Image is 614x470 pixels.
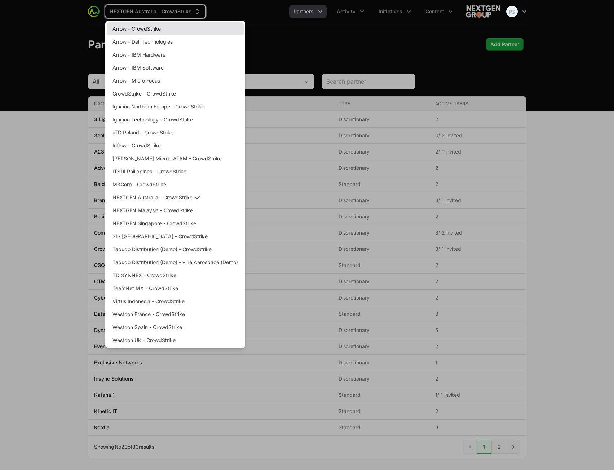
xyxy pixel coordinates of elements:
a: Arrow - Micro Focus [107,74,244,87]
a: TeamNet MX - CrowdStrike [107,282,244,295]
div: Open [300,74,314,89]
a: Westcon UK - CrowdStrike [107,334,244,347]
a: Ignition Technology - CrowdStrike [107,113,244,126]
a: Tabudo Distribution (Demo) - vlire Aerospace (Demo) [107,256,244,269]
img: Peter Spillane [506,6,518,17]
a: Arrow - IBM Software [107,61,244,74]
a: M3Corp - CrowdStrike [107,178,244,191]
a: Ignition Northern Europe - CrowdStrike [107,100,244,113]
a: iiTD Poland - CrowdStrike [107,126,244,139]
a: Arrow - Dell Technologies [107,35,244,48]
a: Arrow - IBM Hardware [107,48,244,61]
a: NEXTGEN Singapore - CrowdStrike [107,217,244,230]
a: Westcon Spain - CrowdStrike [107,321,244,334]
a: Arrow - CrowdStrike [107,22,244,35]
a: Inflow - CrowdStrike [107,139,244,152]
div: Main navigation [100,5,457,18]
a: NEXTGEN Australia - CrowdStrike [107,191,244,204]
a: ITSDI Philippines - CrowdStrike [107,165,244,178]
a: CrowdStrike - CrowdStrike [107,87,244,100]
a: SIS [GEOGRAPHIC_DATA] - CrowdStrike [107,230,244,243]
a: [PERSON_NAME] Micro LATAM - CrowdStrike [107,152,244,165]
a: TD SYNNEX - CrowdStrike [107,269,244,282]
a: Tabudo Distribution (Demo) - CrowdStrike [107,243,244,256]
a: NEXTGEN Malaysia - CrowdStrike [107,204,244,217]
a: Westcon France - CrowdStrike [107,308,244,321]
div: Supplier switch menu [105,5,205,18]
a: Virtus Indonesia - CrowdStrike [107,295,244,308]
